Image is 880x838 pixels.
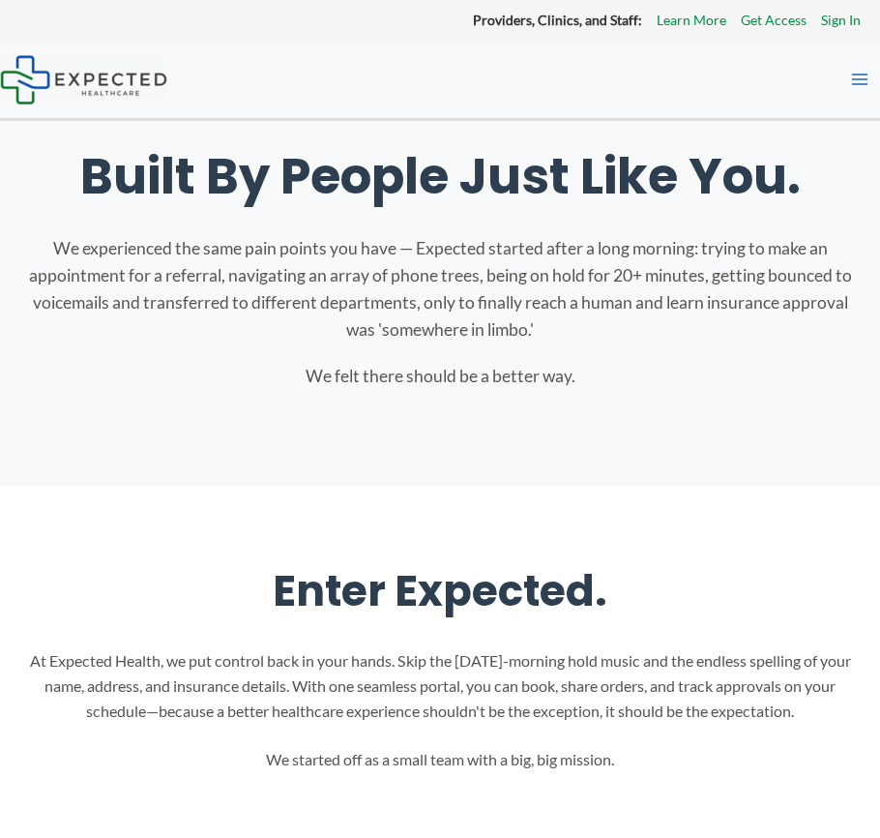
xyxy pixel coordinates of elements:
[19,747,861,772] p: We started off as a small team with a big, big mission.
[657,8,726,33] a: Learn More
[741,8,807,33] a: Get Access
[839,59,880,100] button: Main menu toggle
[19,147,861,206] h1: Built By People Just Like You.
[473,12,642,28] strong: Providers, Clinics, and Staff:
[19,235,861,344] p: We experienced the same pain points you have — Expected started after a long morning: trying to m...
[821,8,861,33] a: Sign In
[19,564,861,619] h2: Enter Expected.
[19,648,861,723] p: At Expected Health, we put control back in your hands. Skip the [DATE]-morning hold music and the...
[19,363,861,390] p: We felt there should be a better way.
